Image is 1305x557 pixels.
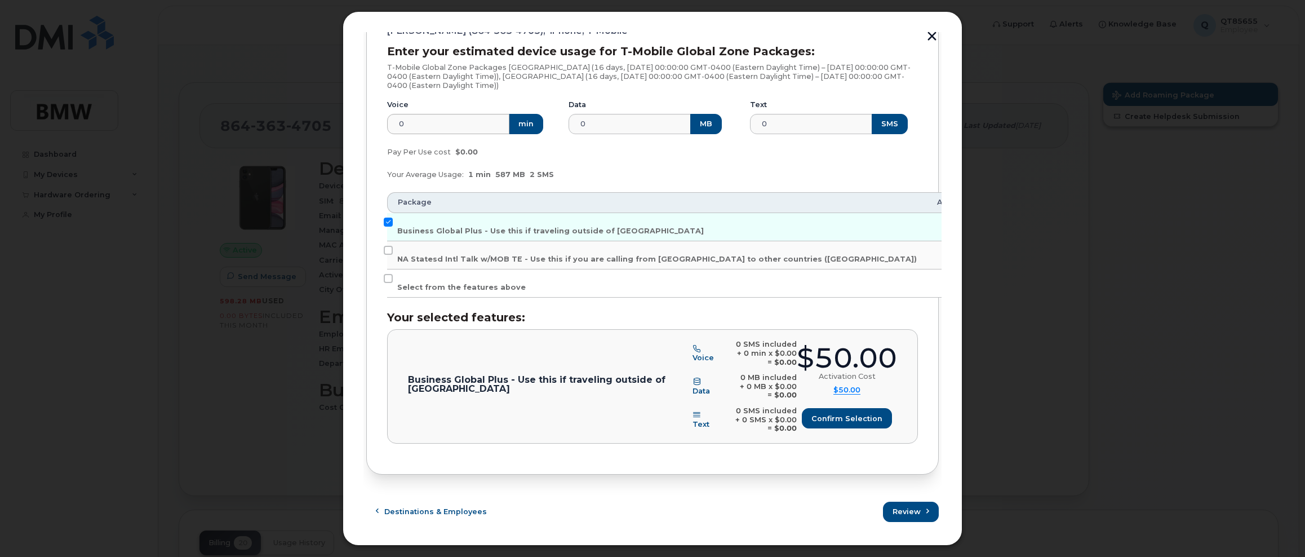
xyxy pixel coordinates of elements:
div: Activation Cost [819,372,876,381]
span: 2 SMS [530,170,554,179]
button: Review [883,502,939,522]
span: + 0 SMS x [735,415,773,424]
span: $0.00 [455,148,478,156]
span: Select from the features above [397,283,526,291]
span: Confirm selection [811,413,882,424]
input: NA Statesd Intl Talk w/MOB TE - Use this if you are calling from [GEOGRAPHIC_DATA] to other count... [384,246,393,255]
h3: Your selected features: [387,311,918,324]
span: + 0 min x [737,349,773,357]
summary: $50.00 [833,386,860,395]
p: Business Global Plus - Use this if traveling outside of [GEOGRAPHIC_DATA] [408,375,693,393]
label: Data [569,100,586,109]
th: Package [387,192,927,213]
span: Review [893,506,921,517]
span: $0.00 = [767,382,797,400]
input: Select from the features above [384,274,393,283]
button: Destinations & Employees [366,502,496,522]
button: Confirm selection [802,408,892,428]
span: Text [693,420,709,428]
button: MB [690,114,722,134]
span: Business Global Plus - Use this if traveling outside of [GEOGRAPHIC_DATA] [397,227,704,235]
span: + 0 MB x [740,382,773,391]
p: T-Mobile Global Zone Packages [GEOGRAPHIC_DATA] (16 days, [DATE] 00:00:00 GMT-0400 (Eastern Dayli... [387,63,918,90]
div: $50.00 [797,344,897,372]
span: Data [693,387,710,395]
span: Voice [693,353,714,362]
div: 0 SMS included [723,406,797,415]
button: min [509,114,543,134]
div: 0 MB included [725,373,797,382]
button: SMS [872,114,908,134]
label: Voice [387,100,409,109]
b: $0.00 [774,424,797,432]
span: Destinations & Employees [384,506,487,517]
span: $0.00 = [767,349,797,366]
span: $0.00 = [767,415,797,433]
input: Business Global Plus - Use this if traveling outside of [GEOGRAPHIC_DATA] [384,218,393,227]
span: 1 min [468,170,491,179]
span: NA Statesd Intl Talk w/MOB TE - Use this if you are calling from [GEOGRAPHIC_DATA] to other count... [397,255,917,263]
b: $0.00 [774,391,797,399]
h3: Enter your estimated device usage for T-Mobile Global Zone Packages: [387,45,918,58]
b: $0.00 [774,358,797,366]
iframe: Messenger Launcher [1256,508,1297,549]
span: Your Average Usage: [387,170,464,179]
span: 587 MB [495,170,525,179]
div: 0 SMS included [726,340,797,349]
label: Text [750,100,767,109]
th: Amount [927,192,979,213]
span: Pay Per Use cost [387,148,451,156]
